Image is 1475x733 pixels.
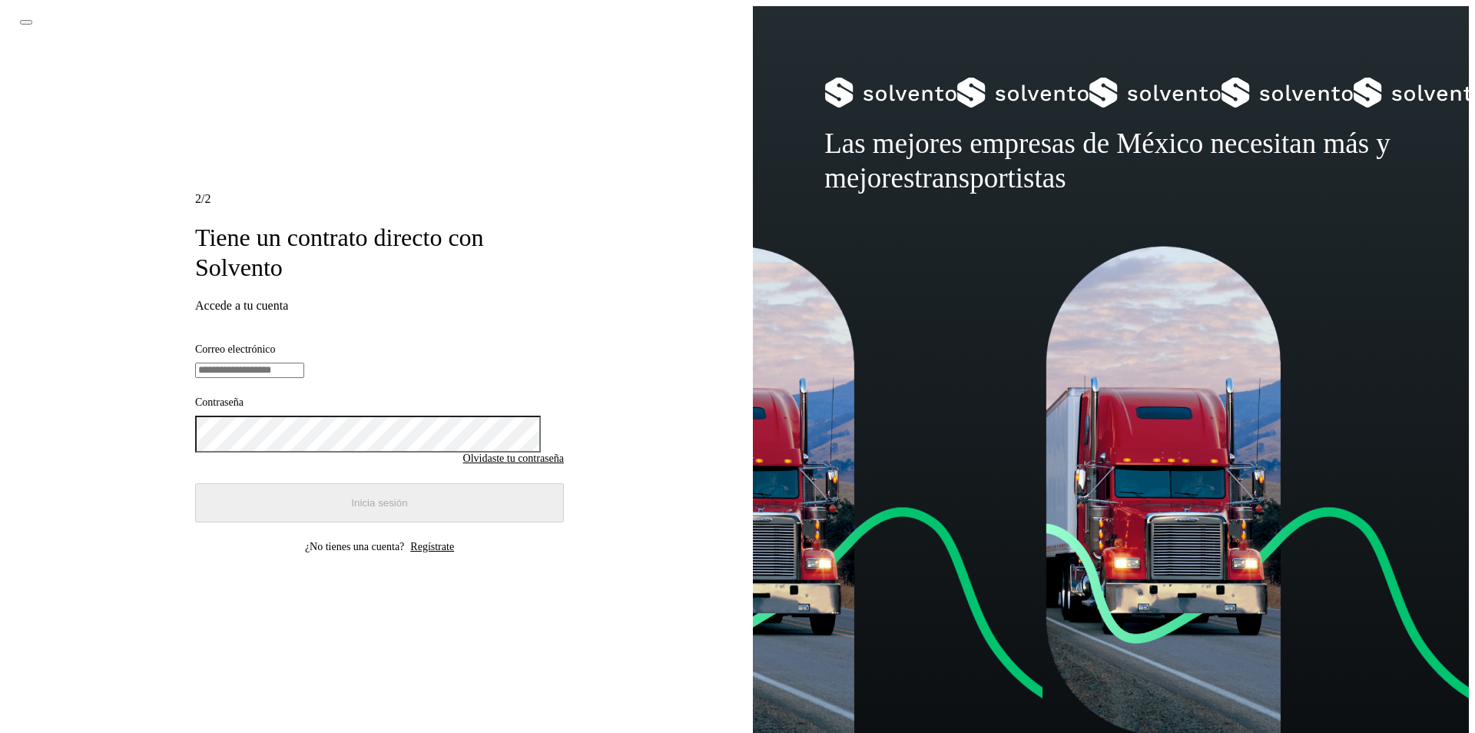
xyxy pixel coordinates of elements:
a: Olvidaste tu contraseña [463,453,564,465]
a: Regístrate [410,541,454,553]
span: transportistas [914,162,1066,194]
button: Inicia sesión [195,483,564,522]
label: Contraseña [195,396,564,410]
h3: Accede a tu cuenta [195,299,564,313]
div: /2 [195,192,564,206]
span: 2 [195,192,201,205]
p: ¿No tienes una cuenta? [305,541,404,553]
span: Inicia sesión [351,497,407,509]
label: Correo electrónico [195,343,564,357]
h1: Tiene un contrato directo con Solvento [195,223,564,282]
